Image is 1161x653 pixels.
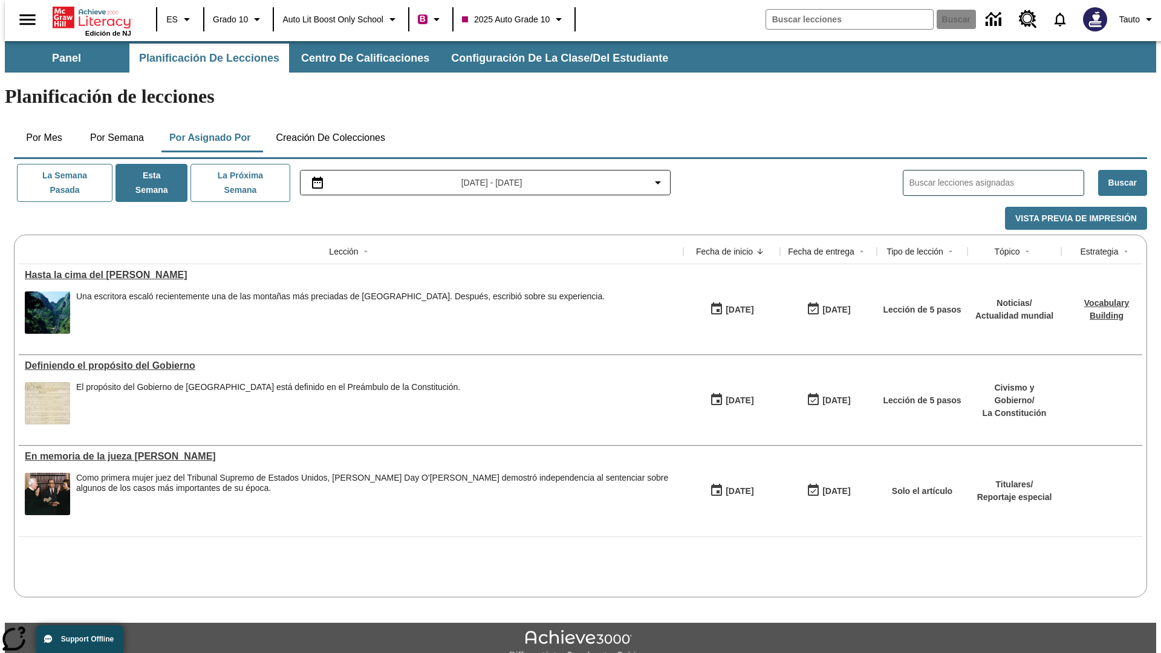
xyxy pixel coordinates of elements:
div: Portada [53,4,131,37]
button: Sort [943,244,958,259]
div: Subbarra de navegación [5,44,679,73]
div: Subbarra de navegación [5,41,1156,73]
a: Vocabulary Building [1084,298,1129,320]
button: Abrir el menú lateral [10,2,45,37]
button: 07/01/25: Primer día en que estuvo disponible la lección [706,389,758,412]
a: Portada [53,5,131,30]
p: La Constitución [974,407,1055,420]
button: Perfil/Configuración [1114,8,1161,30]
button: 03/31/26: Último día en que podrá accederse la lección [802,389,854,412]
p: Lección de 5 pasos [883,304,961,316]
button: Clase: 2025 Auto Grade 10, Selecciona una clase [457,8,571,30]
img: El presidente del Tribunal Supremo, Warren Burger, vestido con una toga negra, levanta su mano de... [25,473,70,515]
div: Lección [329,245,358,258]
button: 06/30/26: Último día en que podrá accederse la lección [802,298,854,321]
div: Tópico [994,245,1020,258]
button: Sort [1119,244,1133,259]
button: Centro de calificaciones [291,44,439,73]
div: Fecha de inicio [696,245,753,258]
a: Centro de información [978,3,1012,36]
p: Noticias / [975,297,1053,310]
a: Centro de recursos, Se abrirá en una pestaña nueva. [1012,3,1044,36]
button: Por asignado por [160,123,261,152]
button: Esta semana [115,164,187,202]
button: Sort [753,244,767,259]
a: Definiendo el propósito del Gobierno , Lecciones [25,360,677,371]
button: Configuración de la clase/del estudiante [441,44,678,73]
div: Estrategia [1080,245,1118,258]
button: 12/14/26: Último día en que podrá accederse la lección [802,479,854,502]
button: Boost El color de la clase es rojo violeta. Cambiar el color de la clase. [413,8,449,30]
img: 6000 escalones de piedra para escalar el Monte Tai en la campiña china [25,291,70,334]
button: Vista previa de impresión [1005,207,1147,230]
div: Como primera mujer juez del Tribunal Supremo de Estados Unidos, Sandra Day O'Connor demostró inde... [76,473,677,515]
div: [DATE] [822,484,850,499]
div: El propósito del Gobierno de Estados Unidos está definido en el Preámbulo de la Constitución. [76,382,460,424]
span: Auto Lit Boost only School [282,13,383,26]
input: Buscar lecciones asignadas [909,174,1084,192]
div: Hasta la cima del monte Tai [25,270,677,281]
button: Escoja un nuevo avatar [1076,4,1114,35]
div: Una escritora escaló recientemente una de las montañas más preciadas de China. Después, escribió ... [76,291,605,334]
button: Panel [6,44,127,73]
button: La próxima semana [190,164,290,202]
button: 07/22/25: Primer día en que estuvo disponible la lección [706,298,758,321]
span: Tauto [1119,13,1140,26]
button: Lenguaje: ES, Selecciona un idioma [161,8,200,30]
a: En memoria de la jueza O'Connor, Lecciones [25,451,677,462]
div: [DATE] [822,393,850,408]
div: [DATE] [726,484,753,499]
span: 2025 Auto Grade 10 [462,13,550,26]
button: Sort [359,244,373,259]
button: Sort [854,244,869,259]
div: [DATE] [822,302,850,317]
button: Support Offline [36,625,123,653]
span: Support Offline [61,635,114,643]
button: Por mes [14,123,74,152]
button: Escuela: Auto Lit Boost only School, Seleccione su escuela [278,8,405,30]
p: Titulares / [977,478,1052,491]
button: Creación de colecciones [266,123,395,152]
div: Como primera mujer juez del Tribunal Supremo de Estados Unidos, [PERSON_NAME] Day O'[PERSON_NAME]... [76,473,677,493]
button: Planificación de lecciones [129,44,289,73]
button: 12/08/23: Primer día en que estuvo disponible la lección [706,479,758,502]
div: [DATE] [726,302,753,317]
span: [DATE] - [DATE] [461,177,522,189]
img: Este documento histórico, escrito en caligrafía sobre pergamino envejecido, es el Preámbulo de la... [25,382,70,424]
p: Actualidad mundial [975,310,1053,322]
div: El propósito del Gobierno de [GEOGRAPHIC_DATA] está definido en el Preámbulo de la Constitución. [76,382,460,392]
div: Una escritora escaló recientemente una de las montañas más preciadas de [GEOGRAPHIC_DATA]. Despué... [76,291,605,302]
div: Fecha de entrega [788,245,854,258]
span: Grado 10 [213,13,248,26]
span: Edición de NJ [85,30,131,37]
button: La semana pasada [17,164,112,202]
p: Reportaje especial [977,491,1052,504]
button: Por semana [80,123,154,152]
p: Solo el artículo [892,485,952,498]
div: Tipo de lección [886,245,943,258]
button: Sort [1020,244,1035,259]
a: Hasta la cima del monte Tai, Lecciones [25,270,677,281]
a: Notificaciones [1044,4,1076,35]
div: Definiendo el propósito del Gobierno [25,360,677,371]
svg: Collapse Date Range Filter [651,175,665,190]
button: Seleccione el intervalo de fechas opción del menú [305,175,666,190]
img: Avatar [1083,7,1107,31]
span: ES [166,13,178,26]
span: B [420,11,426,27]
div: [DATE] [726,393,753,408]
button: Buscar [1098,170,1147,196]
p: Civismo y Gobierno / [974,382,1055,407]
button: Grado: Grado 10, Elige un grado [208,8,269,30]
input: Buscar campo [766,10,933,29]
div: En memoria de la jueza O'Connor [25,451,677,462]
p: Lección de 5 pasos [883,394,961,407]
h1: Planificación de lecciones [5,85,1156,108]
